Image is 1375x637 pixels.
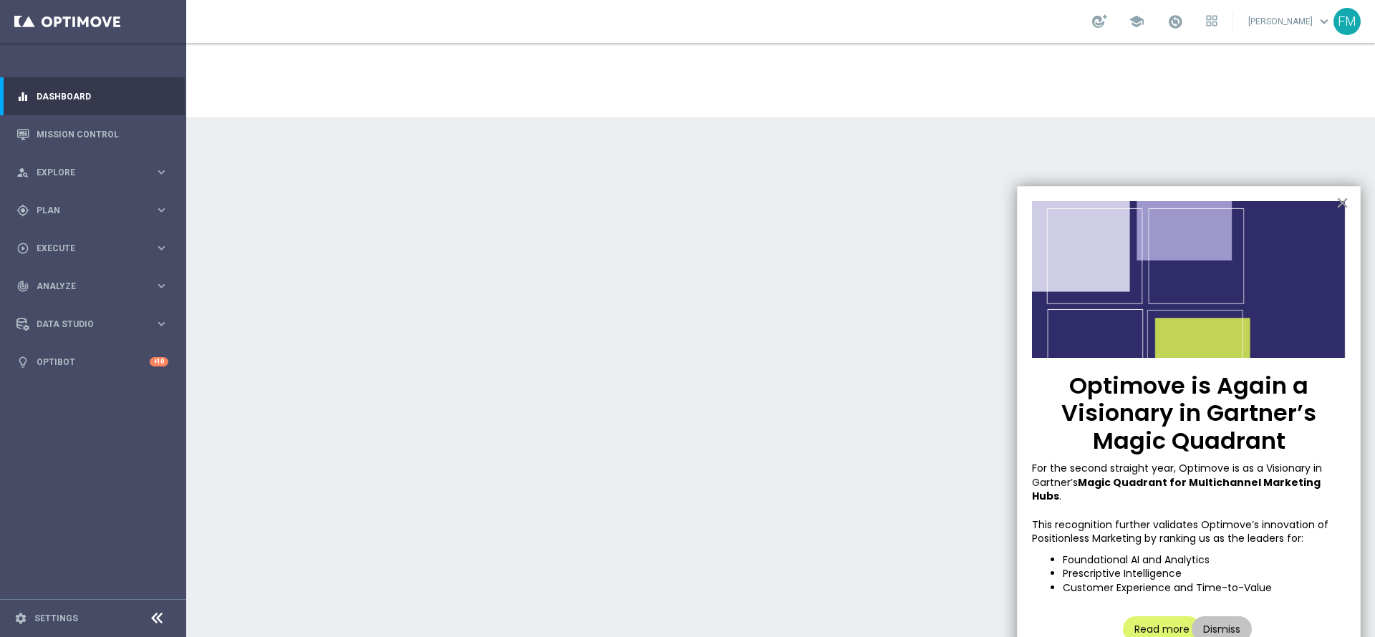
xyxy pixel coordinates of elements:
[16,166,29,179] i: person_search
[1316,14,1332,29] span: keyboard_arrow_down
[37,244,155,253] span: Execute
[1032,475,1323,504] strong: Magic Quadrant for Multichannel Marketing Hubs
[14,612,27,625] i: settings
[1063,553,1346,568] li: Foundational AI and Analytics
[16,166,155,179] div: Explore
[37,320,155,329] span: Data Studio
[1336,191,1349,214] button: Close
[155,241,168,255] i: keyboard_arrow_right
[155,317,168,331] i: keyboard_arrow_right
[1063,567,1346,581] li: Prescriptive Intelligence
[16,356,29,369] i: lightbulb
[1032,372,1346,454] p: Optimove is Again a Visionary in Gartner’s Magic Quadrant
[16,318,155,331] div: Data Studio
[155,279,168,293] i: keyboard_arrow_right
[1247,11,1333,32] a: [PERSON_NAME]
[1129,14,1144,29] span: school
[1059,489,1061,503] span: .
[37,168,155,177] span: Explore
[16,343,168,381] div: Optibot
[155,165,168,179] i: keyboard_arrow_right
[16,280,29,293] i: track_changes
[16,204,29,217] i: gps_fixed
[37,343,150,381] a: Optibot
[37,282,155,291] span: Analyze
[16,242,155,255] div: Execute
[16,115,168,153] div: Mission Control
[1032,518,1346,546] p: This recognition further validates Optimove’s innovation of Positionless Marketing by ranking us ...
[37,115,168,153] a: Mission Control
[16,204,155,217] div: Plan
[16,280,155,293] div: Analyze
[16,90,29,103] i: equalizer
[1333,8,1361,35] div: FM
[150,357,168,366] div: +10
[37,206,155,215] span: Plan
[34,614,78,623] a: Settings
[16,77,168,115] div: Dashboard
[155,203,168,217] i: keyboard_arrow_right
[1063,581,1346,595] li: Customer Experience and Time-to-Value
[16,242,29,255] i: play_circle_outline
[1032,461,1325,490] span: For the second straight year, Optimove is as a Visionary in Gartner’s
[37,77,168,115] a: Dashboard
